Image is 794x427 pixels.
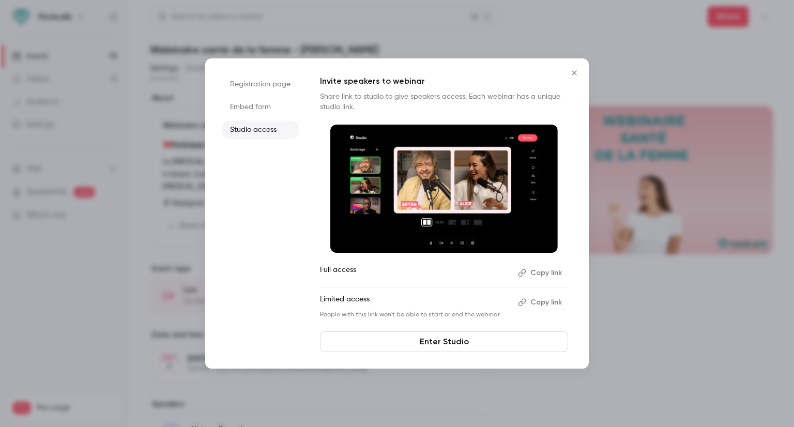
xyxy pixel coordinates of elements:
[320,331,568,352] a: Enter Studio
[320,75,568,87] p: Invite speakers to webinar
[320,265,510,281] p: Full access
[330,125,558,253] img: Invite speakers to webinar
[514,294,568,311] button: Copy link
[320,294,510,311] p: Limited access
[564,63,585,83] button: Close
[320,91,568,112] p: Share link to studio to give speakers access. Each webinar has a unique studio link.
[222,75,299,94] li: Registration page
[222,98,299,116] li: Embed form
[514,265,568,281] button: Copy link
[222,120,299,139] li: Studio access
[320,311,510,319] p: People with this link won't be able to start or end the webinar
